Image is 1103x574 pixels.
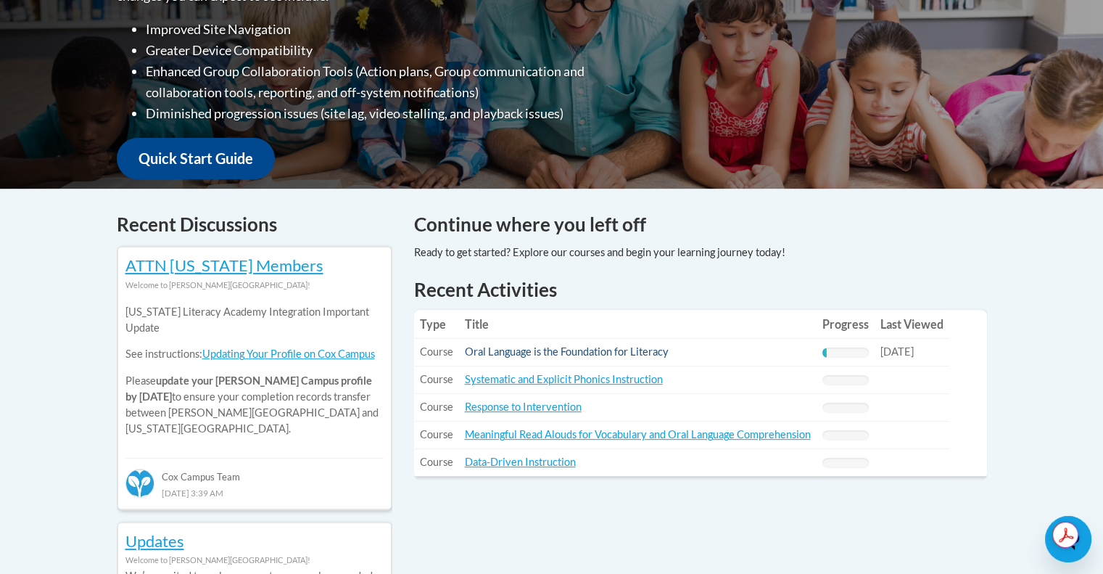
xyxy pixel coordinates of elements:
[420,401,453,413] span: Course
[414,210,987,239] h4: Continue where you left off
[420,456,453,468] span: Course
[822,348,827,358] div: Progress, %
[414,276,987,303] h1: Recent Activities
[125,469,154,498] img: Cox Campus Team
[465,456,576,468] a: Data-Driven Instruction
[125,277,384,293] div: Welcome to [PERSON_NAME][GEOGRAPHIC_DATA]!
[125,458,384,484] div: Cox Campus Team
[459,310,817,339] th: Title
[146,40,643,61] li: Greater Device Compatibility
[125,531,184,551] a: Updates
[117,210,392,239] h4: Recent Discussions
[146,61,643,103] li: Enhanced Group Collaboration Tools (Action plans, Group communication and collaboration tools, re...
[420,345,453,358] span: Course
[1045,516,1091,562] iframe: Button to launch messaging window
[465,345,669,358] a: Oral Language is the Foundation for Literacy
[125,346,384,362] p: See instructions:
[465,401,582,413] a: Response to Intervention
[875,310,949,339] th: Last Viewed
[420,428,453,440] span: Course
[420,373,453,385] span: Course
[125,485,384,501] div: [DATE] 3:39 AM
[125,374,372,403] b: update your [PERSON_NAME] Campus profile by [DATE]
[414,310,459,339] th: Type
[202,348,375,360] a: Updating Your Profile on Cox Campus
[117,138,275,179] a: Quick Start Guide
[125,552,384,568] div: Welcome to [PERSON_NAME][GEOGRAPHIC_DATA]!
[465,428,811,440] a: Meaningful Read Alouds for Vocabulary and Oral Language Comprehension
[125,255,323,275] a: ATTN [US_STATE] Members
[125,304,384,336] p: [US_STATE] Literacy Academy Integration Important Update
[125,293,384,448] div: Please to ensure your completion records transfer between [PERSON_NAME][GEOGRAPHIC_DATA] and [US_...
[880,345,914,358] span: [DATE]
[146,19,643,40] li: Improved Site Navigation
[817,310,875,339] th: Progress
[146,103,643,124] li: Diminished progression issues (site lag, video stalling, and playback issues)
[465,373,663,385] a: Systematic and Explicit Phonics Instruction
